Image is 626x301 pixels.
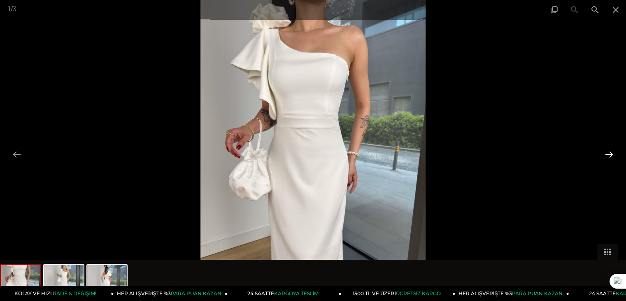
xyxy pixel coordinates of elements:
[114,286,228,301] a: HER ALIŞVERİŞTE %3PARA PUAN KAZAN
[44,265,84,296] img: zendaya-elbise-24y518-03e849.jpg
[342,286,456,301] a: 1500 TL VE ÜZERİÜCRETSİZ KARGO
[8,5,11,13] span: 1
[396,290,441,296] span: ÜCRETSİZ KARGO
[171,290,221,296] span: PARA PUAN KAZAN
[597,244,618,260] button: Toggle thumbnails
[274,290,319,296] span: KARGOYA TESLİM
[228,286,342,301] a: 24 SAATTEKARGOYA TESLİM
[1,265,40,296] img: zendaya-elbise-24y518-742dc7.jpg
[13,5,16,13] span: 3
[87,265,127,296] img: zendaya-elbise-24y518-4726ea.jpg
[55,290,96,296] span: İADE & DEĞİŞİM!
[512,290,563,296] span: PARA PUAN KAZAN
[455,286,569,301] a: HER ALIŞVERİŞTE %3PARA PUAN KAZAN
